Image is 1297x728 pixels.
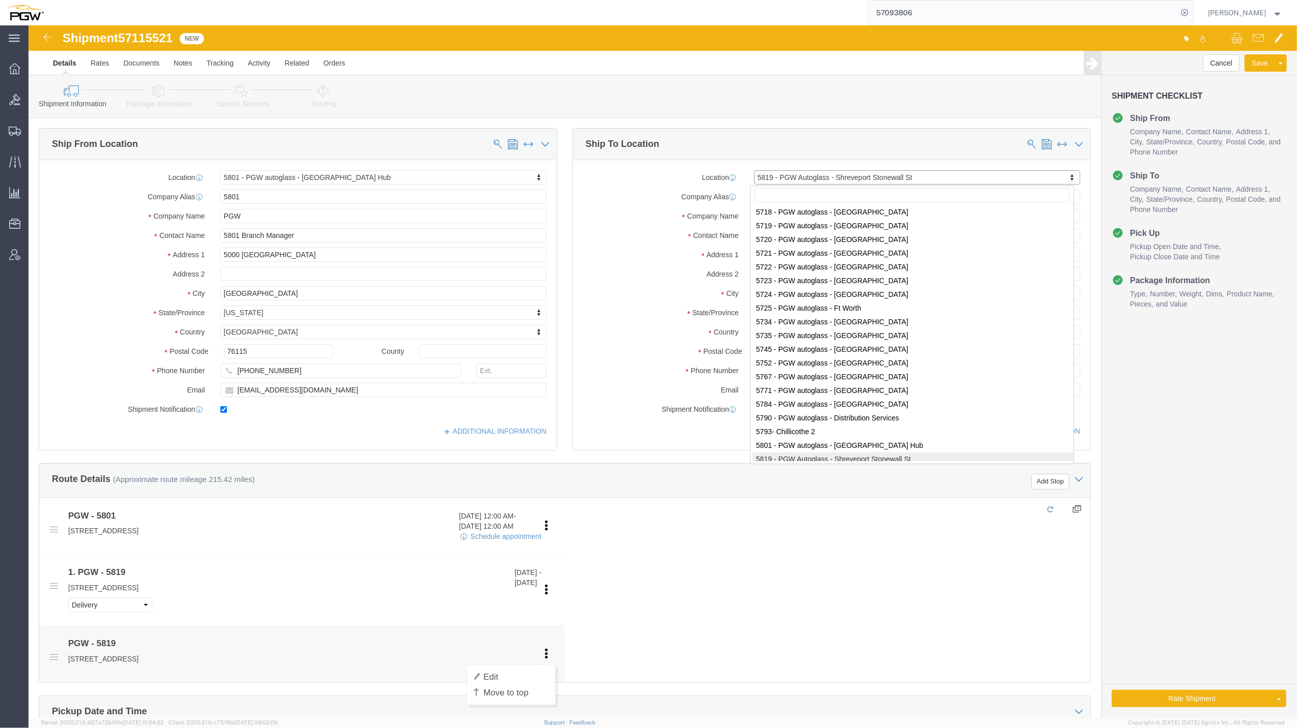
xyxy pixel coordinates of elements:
span: Copyright © [DATE]-[DATE] Agistix Inc., All Rights Reserved [1128,718,1285,727]
a: Feedback [569,719,595,725]
button: [PERSON_NAME] [1208,7,1283,19]
span: [DATE] 10:54:32 [123,719,164,725]
span: Ksenia Gushchina-Kerecz [1208,7,1266,18]
span: [DATE] 08:02:06 [235,719,278,725]
img: logo [7,5,44,20]
span: Server: 2025.21.0-667a72bf6fa [41,719,164,725]
iframe: FS Legacy Container [28,25,1297,717]
span: Client: 2025.21.0-c751f8d [168,719,278,725]
a: Support [544,719,569,725]
input: Search for shipment number, reference number [869,1,1178,25]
